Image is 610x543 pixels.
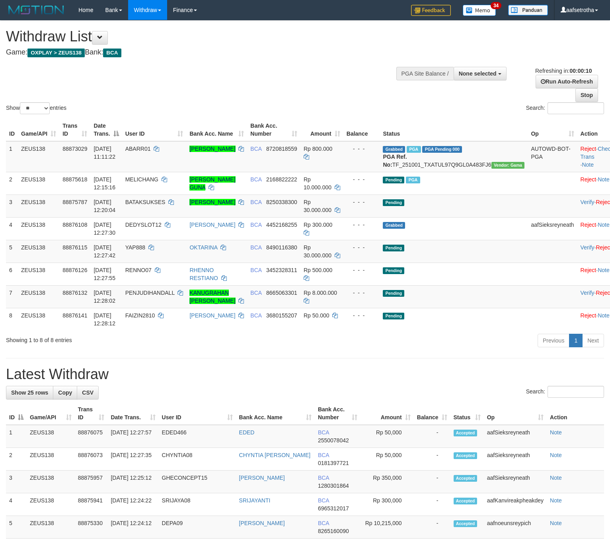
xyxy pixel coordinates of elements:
span: Pending [383,313,404,319]
a: Stop [575,88,598,102]
td: Rp 300,000 [361,493,413,516]
span: BCA [318,475,329,481]
a: Reject [581,267,596,273]
td: EDED466 [159,425,236,448]
a: Reject [581,312,596,319]
span: BCA [250,290,261,296]
span: 88875787 [62,199,87,205]
span: PENJUDIHANDALL [125,290,175,296]
a: [PERSON_NAME] [189,222,235,228]
span: 88873029 [62,146,87,152]
th: Date Trans.: activate to sort column descending [90,119,122,141]
span: Copy 1280301864 to clipboard [318,483,349,489]
a: Reject [581,146,596,152]
th: Bank Acc. Number: activate to sort column ascending [315,402,361,425]
button: None selected [454,67,507,80]
div: Showing 1 to 8 of 8 entries [6,333,248,344]
a: Previous [538,334,569,347]
a: Run Auto-Refresh [536,75,598,88]
span: Pending [383,199,404,206]
a: 1 [569,334,583,347]
td: 5 [6,516,27,539]
td: ZEUS138 [18,141,59,172]
span: 34 [491,2,501,9]
span: YAP888 [125,244,145,251]
td: aafSieksreyneath [484,448,547,471]
a: Note [550,475,562,481]
td: [DATE] 12:24:22 [107,493,158,516]
div: - - - [347,221,377,229]
td: aafSieksreyneath [528,217,577,240]
span: Marked by aafnoeunsreypich [407,146,421,153]
td: 2 [6,172,18,195]
span: BATAKSUKSES [125,199,166,205]
span: BCA [250,199,261,205]
a: Note [550,497,562,504]
th: ID: activate to sort column descending [6,402,27,425]
a: Verify [581,290,594,296]
th: Bank Acc. Number: activate to sort column ascending [247,119,300,141]
a: [PERSON_NAME] [189,146,235,152]
a: Note [550,452,562,458]
th: User ID: activate to sort column ascending [159,402,236,425]
span: Show 25 rows [11,389,48,396]
td: - [414,425,450,448]
td: 88875957 [75,471,108,493]
span: Grabbed [383,146,405,153]
span: Pending [383,177,404,183]
span: Accepted [454,520,477,527]
a: Reject [581,222,596,228]
span: Rp 500.000 [304,267,332,273]
label: Search: [526,102,604,114]
a: CSV [77,386,99,399]
img: panduan.png [508,5,548,16]
select: Showentries [20,102,50,114]
a: [PERSON_NAME] [239,520,285,526]
th: Amount: activate to sort column ascending [361,402,413,425]
span: 88876141 [62,312,87,319]
img: Feedback.jpg [411,5,451,16]
span: RENNO07 [125,267,152,273]
span: Accepted [454,452,477,459]
span: 88876132 [62,290,87,296]
th: User ID: activate to sort column ascending [122,119,187,141]
span: [DATE] 11:11:22 [94,146,115,160]
td: [DATE] 12:27:57 [107,425,158,448]
td: 8 [6,308,18,331]
td: ZEUS138 [27,448,75,471]
span: Pending [383,245,404,251]
span: OXPLAY > ZEUS138 [27,49,85,57]
span: Copy 3680155207 to clipboard [266,312,297,319]
a: Reject [581,176,596,183]
div: - - - [347,311,377,319]
td: 4 [6,217,18,240]
td: 88875330 [75,516,108,539]
th: ID [6,119,18,141]
a: Note [598,267,610,273]
td: 7 [6,285,18,308]
td: ZEUS138 [18,285,59,308]
span: CSV [82,389,94,396]
img: Button%20Memo.svg [463,5,496,16]
th: Status: activate to sort column ascending [450,402,484,425]
span: Copy 8490116380 to clipboard [266,244,297,251]
img: MOTION_logo.png [6,4,66,16]
th: Bank Acc. Name: activate to sort column ascending [236,402,315,425]
span: Copy 4452168255 to clipboard [266,222,297,228]
span: BCA [318,497,329,504]
th: Trans ID: activate to sort column ascending [75,402,108,425]
label: Show entries [6,102,66,114]
h1: Withdraw List [6,29,399,45]
span: [DATE] 12:27:55 [94,267,115,281]
span: Pending [383,290,404,297]
span: Accepted [454,498,477,504]
th: Game/API: activate to sort column ascending [27,402,75,425]
td: [DATE] 12:25:12 [107,471,158,493]
a: OKTARINA [189,244,217,251]
td: aafSieksreyneath [484,425,547,448]
span: DEDYSLOT12 [125,222,162,228]
input: Search: [548,102,604,114]
td: GHECONCEPT15 [159,471,236,493]
span: Marked by aafnoeunsreypich [406,177,420,183]
td: CHYNTIA08 [159,448,236,471]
